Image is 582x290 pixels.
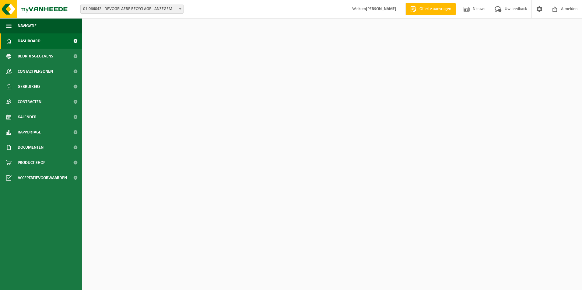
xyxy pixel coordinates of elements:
span: Bedrijfsgegevens [18,49,53,64]
a: Offerte aanvragen [405,3,456,15]
span: Acceptatievoorwaarden [18,170,67,185]
span: 01-066042 - DEVOGELAERE RECYCLAGE - ANZEGEM [80,5,184,14]
span: Offerte aanvragen [418,6,453,12]
span: 01-066042 - DEVOGELAERE RECYCLAGE - ANZEGEM [81,5,183,13]
strong: [PERSON_NAME] [366,7,396,11]
span: Documenten [18,140,44,155]
span: Product Shop [18,155,45,170]
span: Kalender [18,109,37,125]
span: Rapportage [18,125,41,140]
span: Contactpersonen [18,64,53,79]
span: Navigatie [18,18,37,33]
span: Dashboard [18,33,40,49]
span: Gebruikers [18,79,40,94]
span: Contracten [18,94,41,109]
